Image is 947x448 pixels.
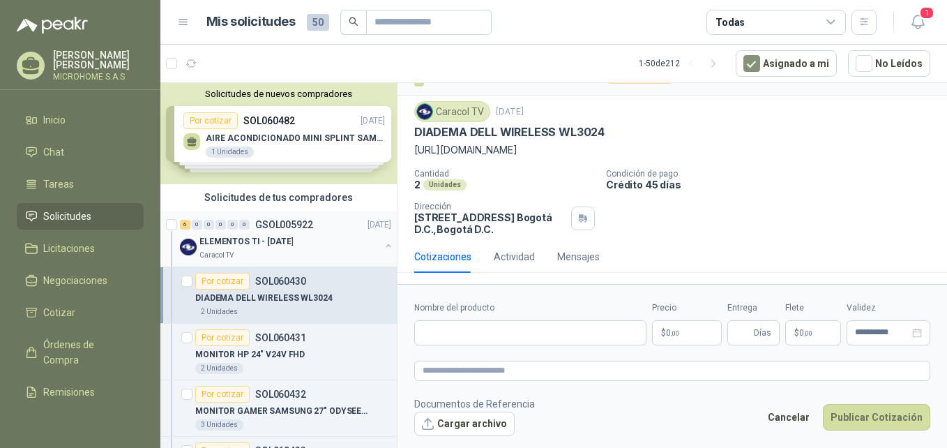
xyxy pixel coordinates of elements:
div: Por cotizar [195,329,250,346]
span: search [349,17,358,27]
span: Días [754,321,771,345]
a: Tareas [17,171,144,197]
div: 0 [204,220,214,230]
div: 0 [227,220,238,230]
span: Chat [43,144,64,160]
button: Cancelar [760,404,817,431]
span: Inicio [43,112,66,128]
p: MICROHOME S.A.S [53,73,144,81]
div: Todas [715,15,745,30]
a: Chat [17,139,144,165]
div: 0 [239,220,250,230]
a: Órdenes de Compra [17,331,144,373]
p: MONITOR GAMER SAMSUNG 27" ODYSEEY DG300 [195,405,369,418]
p: Documentos de Referencia [414,396,535,412]
img: Company Logo [417,104,432,119]
p: [STREET_ADDRESS] Bogotá D.C. , Bogotá D.C. [414,211,566,235]
a: Por cotizarSOL060432MONITOR GAMER SAMSUNG 27" ODYSEEY DG3003 Unidades [160,380,397,437]
span: 0 [666,329,679,337]
button: Asignado a mi [736,50,837,77]
a: 6 0 0 0 0 0 GSOL005922[DATE] Company LogoELEMENTOS TI - [DATE]Caracol TV [180,216,394,261]
p: Dirección [414,202,566,211]
a: Por cotizarSOL060430DIADEMA DELL WIRELESS WL30242 Unidades [160,267,397,324]
p: SOL060430 [255,276,306,286]
div: Caracol TV [414,101,490,122]
button: No Leídos [848,50,930,77]
a: Negociaciones [17,267,144,294]
span: Órdenes de Compra [43,337,130,368]
a: Solicitudes [17,203,144,230]
div: Por cotizar [195,386,250,403]
label: Nombre del producto [414,301,646,315]
p: ELEMENTOS TI - [DATE] [199,235,293,248]
p: DIADEMA DELL WIRELESS WL3024 [414,125,605,140]
button: Cargar archivo [414,412,515,437]
div: 1 - 50 de 212 [639,52,725,75]
p: [PERSON_NAME] [PERSON_NAME] [53,50,144,70]
span: Licitaciones [43,241,95,256]
a: Por cotizarSOL060431MONITOR HP 24" V24V FHD2 Unidades [160,324,397,380]
p: SOL060432 [255,389,306,399]
a: Inicio [17,107,144,133]
div: Unidades [423,179,467,191]
p: MONITOR HP 24" V24V FHD [195,348,305,361]
p: 2 [414,179,421,191]
div: 0 [192,220,202,230]
div: Cotizaciones [414,249,471,264]
label: Validez [847,301,930,315]
label: Entrega [727,301,780,315]
div: Solicitudes de nuevos compradoresPor cotizarSOL060482[DATE] AIRE ACONDICIONADO MINI SPLINT SAMSUN... [160,83,397,184]
div: 6 [180,220,190,230]
button: Solicitudes de nuevos compradores [166,89,391,99]
p: [DATE] [496,105,524,119]
a: Configuración [17,411,144,438]
span: 1 [919,6,934,20]
div: 3 Unidades [195,419,243,431]
a: Cotizar [17,299,144,326]
p: $0,00 [652,320,722,345]
button: 1 [905,10,930,35]
span: Remisiones [43,384,95,400]
p: [DATE] [368,218,391,232]
p: DIADEMA DELL WIRELESS WL3024 [195,292,333,305]
div: Solicitudes de tus compradores [160,184,397,211]
p: Caracol TV [199,250,234,261]
div: Por cotizar [195,273,250,290]
div: 2 Unidades [195,306,243,318]
span: 50 [307,14,329,31]
p: [URL][DOMAIN_NAME] [414,142,930,158]
div: 2 Unidades [195,363,243,374]
div: Mensajes [557,249,600,264]
span: ,00 [671,329,679,337]
span: Tareas [43,177,74,192]
span: 0 [799,329,812,337]
label: Precio [652,301,722,315]
a: Remisiones [17,379,144,405]
span: Solicitudes [43,209,91,224]
span: Cotizar [43,305,75,320]
p: $ 0,00 [785,320,841,345]
a: Licitaciones [17,235,144,262]
img: Company Logo [180,239,197,255]
span: ,00 [804,329,812,337]
p: GSOL005922 [255,220,313,230]
p: Crédito 45 días [606,179,941,191]
span: Negociaciones [43,273,107,288]
label: Flete [785,301,841,315]
span: $ [794,329,799,337]
div: Actividad [494,249,535,264]
button: Publicar Cotización [823,404,930,431]
div: 0 [215,220,226,230]
img: Logo peakr [17,17,88,33]
h1: Mis solicitudes [206,12,296,32]
p: Condición de pago [606,169,941,179]
p: SOL060431 [255,333,306,343]
p: Cantidad [414,169,595,179]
